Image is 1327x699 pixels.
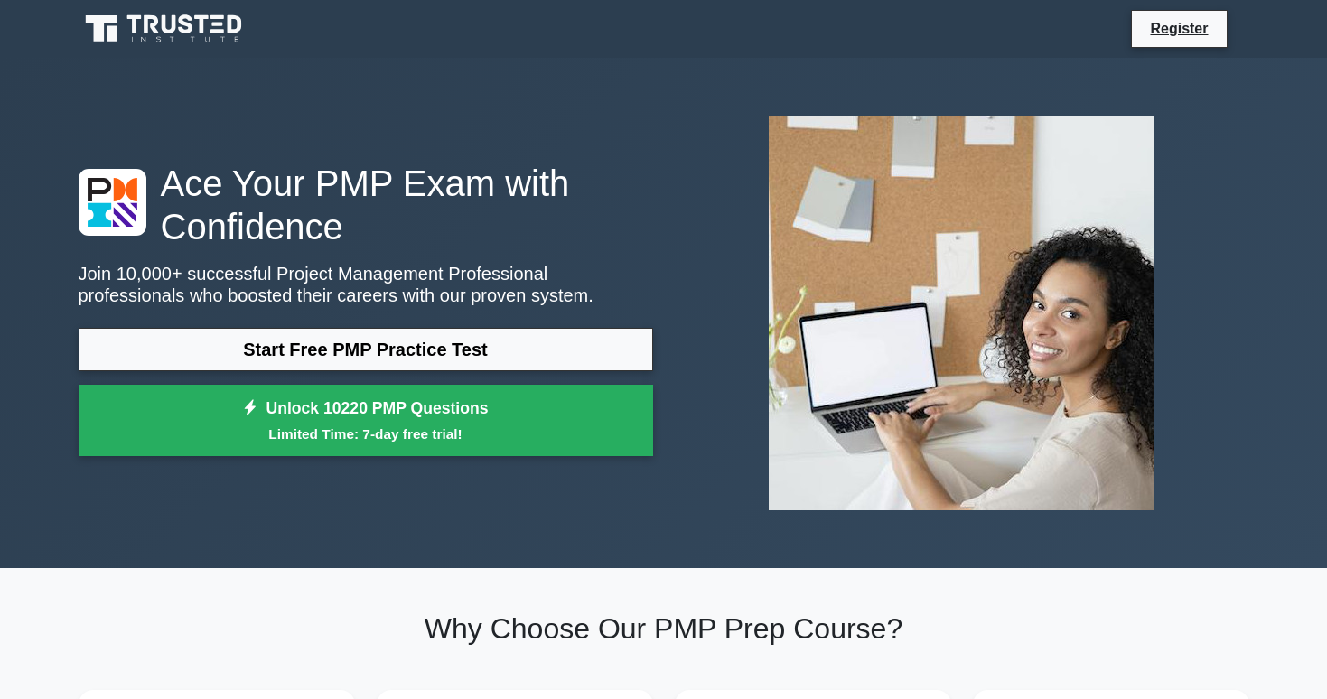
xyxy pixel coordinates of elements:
[79,162,653,248] h1: Ace Your PMP Exam with Confidence
[101,424,631,444] small: Limited Time: 7-day free trial!
[1139,17,1219,40] a: Register
[79,385,653,457] a: Unlock 10220 PMP QuestionsLimited Time: 7-day free trial!
[79,328,653,371] a: Start Free PMP Practice Test
[79,611,1249,646] h2: Why Choose Our PMP Prep Course?
[79,263,653,306] p: Join 10,000+ successful Project Management Professional professionals who boosted their careers w...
